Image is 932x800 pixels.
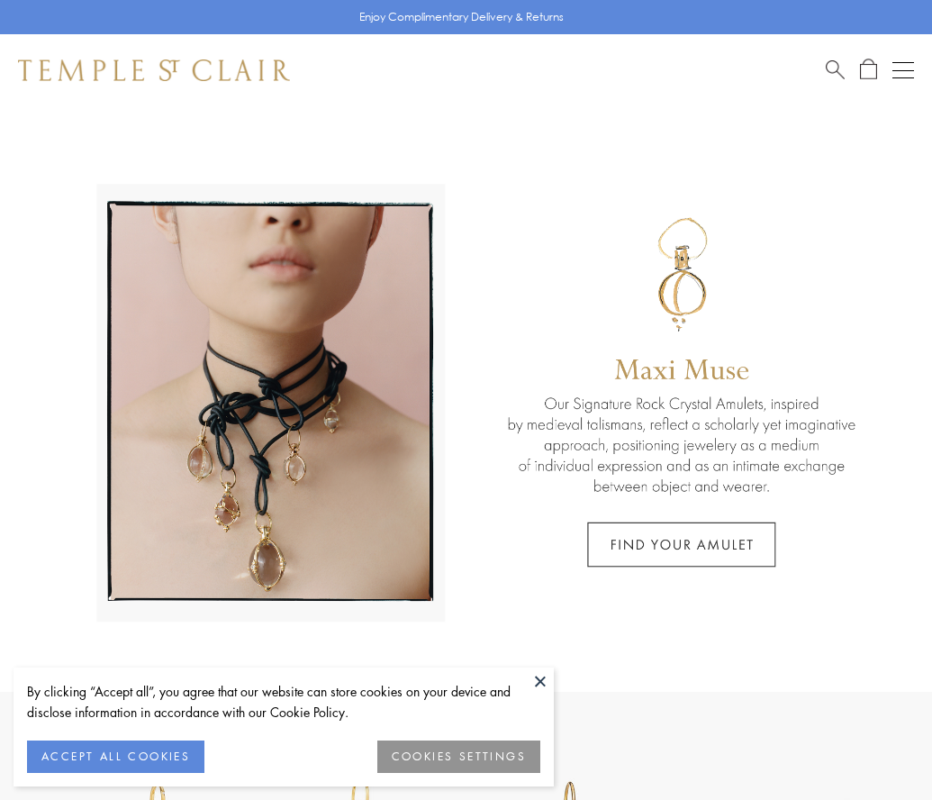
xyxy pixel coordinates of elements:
img: Temple St. Clair [18,59,290,81]
button: Open navigation [892,59,914,81]
button: COOKIES SETTINGS [377,741,540,773]
div: By clicking “Accept all”, you agree that our website can store cookies on your device and disclos... [27,681,540,723]
button: ACCEPT ALL COOKIES [27,741,204,773]
p: Enjoy Complimentary Delivery & Returns [359,8,564,26]
a: Search [826,59,845,81]
a: Open Shopping Bag [860,59,877,81]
